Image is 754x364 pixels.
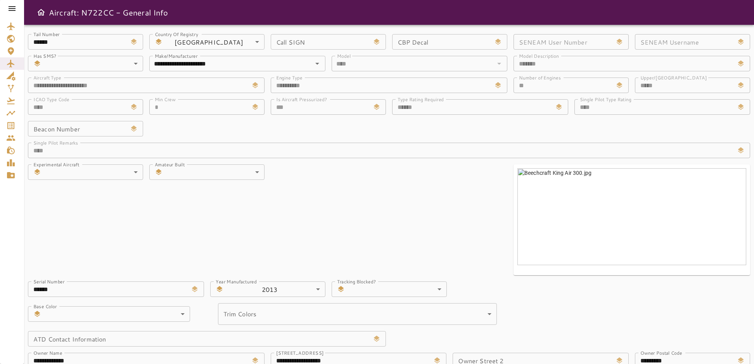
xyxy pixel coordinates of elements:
div: ​ [348,281,447,297]
div: ​ [44,164,143,180]
label: ICAO Type Code [33,96,69,102]
label: Owner Name [33,349,62,356]
div: 2013 [227,281,325,297]
div: ​ [44,56,143,71]
label: Upper/[GEOGRAPHIC_DATA] [640,74,707,81]
img: Beechcraft King Air 300.jpg [517,168,746,265]
label: Engine Type [276,74,303,81]
div: ​ [166,164,265,180]
label: Tracking Blocked? [337,278,376,285]
div: ​ [44,306,190,322]
label: Has SMS? [33,52,56,59]
label: Model [337,52,351,59]
label: Serial Number [33,278,65,285]
label: Single Pilot Remarks [33,139,78,146]
h6: Aircraft: N722CC - General Info [49,6,168,19]
label: Amateur Built [155,161,185,167]
label: Aircraft Type [33,74,61,81]
label: Single Pilot Type Rating [580,96,631,102]
label: Country Of Registry [155,31,198,37]
label: Number of Engines [519,74,561,81]
button: Open [312,58,323,69]
label: Is Aircraft Pressurized? [276,96,327,102]
label: Model Description [519,52,559,59]
div: ​ [218,303,497,325]
label: Min Crew [155,96,176,102]
label: Year Manufactured [216,278,257,285]
label: Experimental Aircraft [33,161,80,167]
label: Tail Number [33,31,60,37]
label: [STREET_ADDRESS] [276,349,324,356]
label: Type Rating Required [398,96,444,102]
div: [GEOGRAPHIC_DATA] [166,34,265,50]
label: Owner Postal Code [640,349,682,356]
label: Make/Manufacturer [155,52,198,59]
label: Base Color [33,303,57,309]
button: Open drawer [33,5,49,20]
